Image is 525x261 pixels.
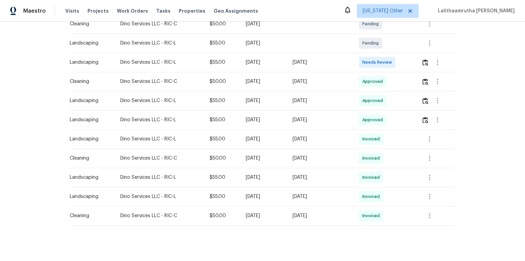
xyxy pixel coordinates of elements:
[362,78,386,85] span: Approved
[120,193,199,200] div: Dino Services LLC - RIC-L
[293,155,348,162] div: [DATE]
[435,8,515,14] span: Lalithaamrutha [PERSON_NAME]
[422,59,428,66] img: Review Icon
[246,212,282,219] div: [DATE]
[70,193,109,200] div: Landscaping
[210,78,234,85] div: $50.00
[210,97,234,104] div: $55.00
[422,117,428,123] img: Review Icon
[120,212,199,219] div: Dino Services LLC - RIC-C
[293,212,348,219] div: [DATE]
[210,21,234,27] div: $50.00
[210,212,234,219] div: $50.00
[293,193,348,200] div: [DATE]
[87,8,109,14] span: Projects
[246,78,282,85] div: [DATE]
[120,155,199,162] div: Dino Services LLC - RIC-C
[246,136,282,142] div: [DATE]
[421,54,429,71] button: Review Icon
[246,174,282,181] div: [DATE]
[210,59,234,66] div: $55.00
[246,59,282,66] div: [DATE]
[362,40,381,47] span: Pending
[156,9,171,13] span: Tasks
[421,73,429,90] button: Review Icon
[70,78,109,85] div: Cleaning
[210,155,234,162] div: $50.00
[70,40,109,47] div: Landscaping
[362,59,395,66] span: Needs Review
[293,116,348,123] div: [DATE]
[421,92,429,109] button: Review Icon
[210,116,234,123] div: $55.00
[120,116,199,123] div: Dino Services LLC - RIC-L
[120,174,199,181] div: Dino Services LLC - RIC-L
[179,8,205,14] span: Properties
[362,21,381,27] span: Pending
[120,136,199,142] div: Dino Services LLC - RIC-L
[70,59,109,66] div: Landscaping
[293,78,348,85] div: [DATE]
[362,97,386,104] span: Approved
[210,40,234,47] div: $55.00
[210,136,234,142] div: $55.00
[362,193,382,200] span: Invoiced
[362,116,386,123] span: Approved
[246,97,282,104] div: [DATE]
[246,155,282,162] div: [DATE]
[421,112,429,128] button: Review Icon
[120,21,199,27] div: Dino Services LLC - RIC-C
[246,116,282,123] div: [DATE]
[210,174,234,181] div: $55.00
[246,21,282,27] div: [DATE]
[422,78,428,85] img: Review Icon
[293,174,348,181] div: [DATE]
[293,97,348,104] div: [DATE]
[70,136,109,142] div: Landscaping
[422,98,428,104] img: Review Icon
[70,97,109,104] div: Landscaping
[214,8,258,14] span: Geo Assignments
[362,174,382,181] span: Invoiced
[120,97,199,104] div: Dino Services LLC - RIC-L
[70,155,109,162] div: Cleaning
[210,193,234,200] div: $55.00
[293,136,348,142] div: [DATE]
[120,40,199,47] div: Dino Services LLC - RIC-L
[65,8,79,14] span: Visits
[120,78,199,85] div: Dino Services LLC - RIC-C
[70,116,109,123] div: Landscaping
[293,59,348,66] div: [DATE]
[70,212,109,219] div: Cleaning
[246,193,282,200] div: [DATE]
[363,8,403,14] span: [US_STATE] Other
[70,21,109,27] div: Cleaning
[70,174,109,181] div: Landscaping
[362,136,382,142] span: Invoiced
[362,212,382,219] span: Invoiced
[23,8,46,14] span: Maestro
[246,40,282,47] div: [DATE]
[362,155,382,162] span: Invoiced
[120,59,199,66] div: Dino Services LLC - RIC-L
[117,8,148,14] span: Work Orders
